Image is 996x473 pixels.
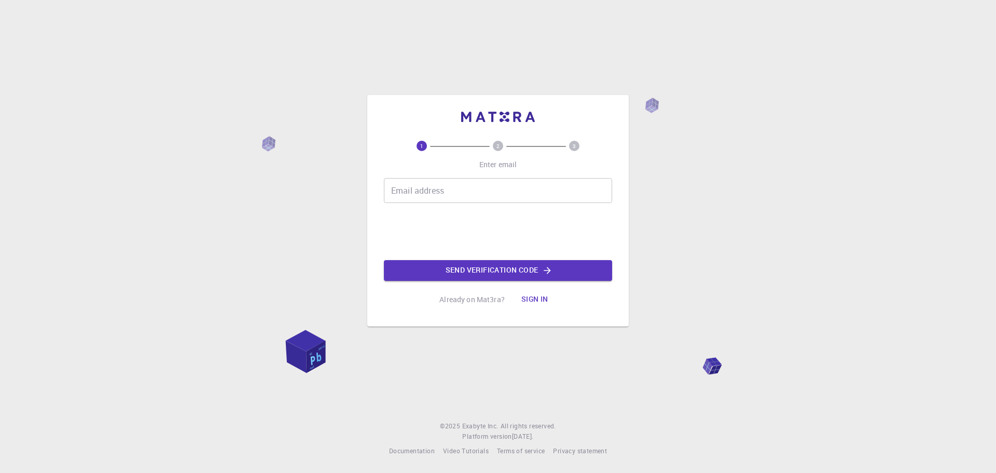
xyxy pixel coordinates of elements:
[384,260,612,281] button: Send verification code
[553,447,607,455] span: Privacy statement
[439,294,505,305] p: Already on Mat3ra?
[513,289,557,310] button: Sign in
[440,421,462,431] span: © 2025
[497,447,545,455] span: Terms of service
[389,447,435,455] span: Documentation
[573,142,576,150] text: 3
[479,159,517,170] p: Enter email
[389,446,435,456] a: Documentation
[443,446,489,456] a: Video Tutorials
[443,447,489,455] span: Video Tutorials
[462,431,511,442] span: Platform version
[496,142,500,150] text: 2
[419,211,577,252] iframe: reCAPTCHA
[462,421,499,431] a: Exabyte Inc.
[501,421,556,431] span: All rights reserved.
[462,422,499,430] span: Exabyte Inc.
[512,432,534,440] span: [DATE] .
[553,446,607,456] a: Privacy statement
[420,142,423,150] text: 1
[497,446,545,456] a: Terms of service
[512,431,534,442] a: [DATE].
